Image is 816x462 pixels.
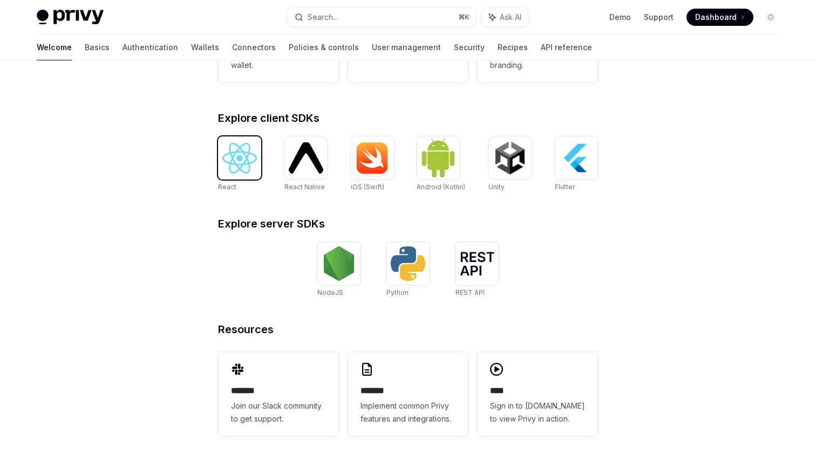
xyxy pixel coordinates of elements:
[289,35,359,60] a: Policies & controls
[317,242,361,298] a: NodeJSNodeJS
[477,352,598,436] a: ****Sign in to [DOMAIN_NAME] to view Privy in action.
[541,35,592,60] a: API reference
[488,136,532,192] a: UnityUnity
[289,142,323,173] img: React Native
[644,12,674,23] a: Support
[218,136,261,192] a: ReactReact
[454,35,485,60] a: Security
[488,183,505,191] span: Unity
[361,399,455,425] span: Implement common Privy features and integrations.
[351,136,394,192] a: iOS (Swift)iOS (Swift)
[455,288,485,296] span: REST API
[460,252,494,275] img: REST API
[218,352,339,436] a: **** **Join our Slack community to get support.
[455,242,499,298] a: REST APIREST API
[417,136,465,192] a: Android (Kotlin)Android (Kotlin)
[218,324,274,335] span: Resources
[222,143,257,174] img: React
[498,35,528,60] a: Recipes
[284,183,325,191] span: React Native
[500,12,521,23] span: Ask AI
[218,218,325,229] span: Explore server SDKs
[421,137,455,178] img: Android (Kotlin)
[391,246,425,281] img: Python
[559,141,594,175] img: Flutter
[555,136,598,192] a: FlutterFlutter
[481,8,529,27] button: Ask AI
[417,183,465,191] span: Android (Kotlin)
[609,12,631,23] a: Demo
[37,10,104,25] img: light logo
[322,246,356,281] img: NodeJS
[308,11,338,24] div: Search...
[762,9,779,26] button: Toggle dark mode
[123,35,178,60] a: Authentication
[386,242,430,298] a: PythonPython
[191,35,219,60] a: Wallets
[232,35,276,60] a: Connectors
[317,288,343,296] span: NodeJS
[287,8,476,27] button: Search...⌘K
[555,183,575,191] span: Flutter
[37,35,72,60] a: Welcome
[458,13,470,22] span: ⌘ K
[218,183,236,191] span: React
[490,399,585,425] span: Sign in to [DOMAIN_NAME] to view Privy in action.
[493,141,527,175] img: Unity
[348,352,468,436] a: **** **Implement common Privy features and integrations.
[231,399,326,425] span: Join our Slack community to get support.
[351,183,384,191] span: iOS (Swift)
[355,142,390,174] img: iOS (Swift)
[284,136,328,192] a: React NativeReact Native
[218,113,319,123] span: Explore client SDKs
[372,35,441,60] a: User management
[85,35,110,60] a: Basics
[386,288,409,296] span: Python
[686,9,753,26] a: Dashboard
[695,12,737,23] span: Dashboard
